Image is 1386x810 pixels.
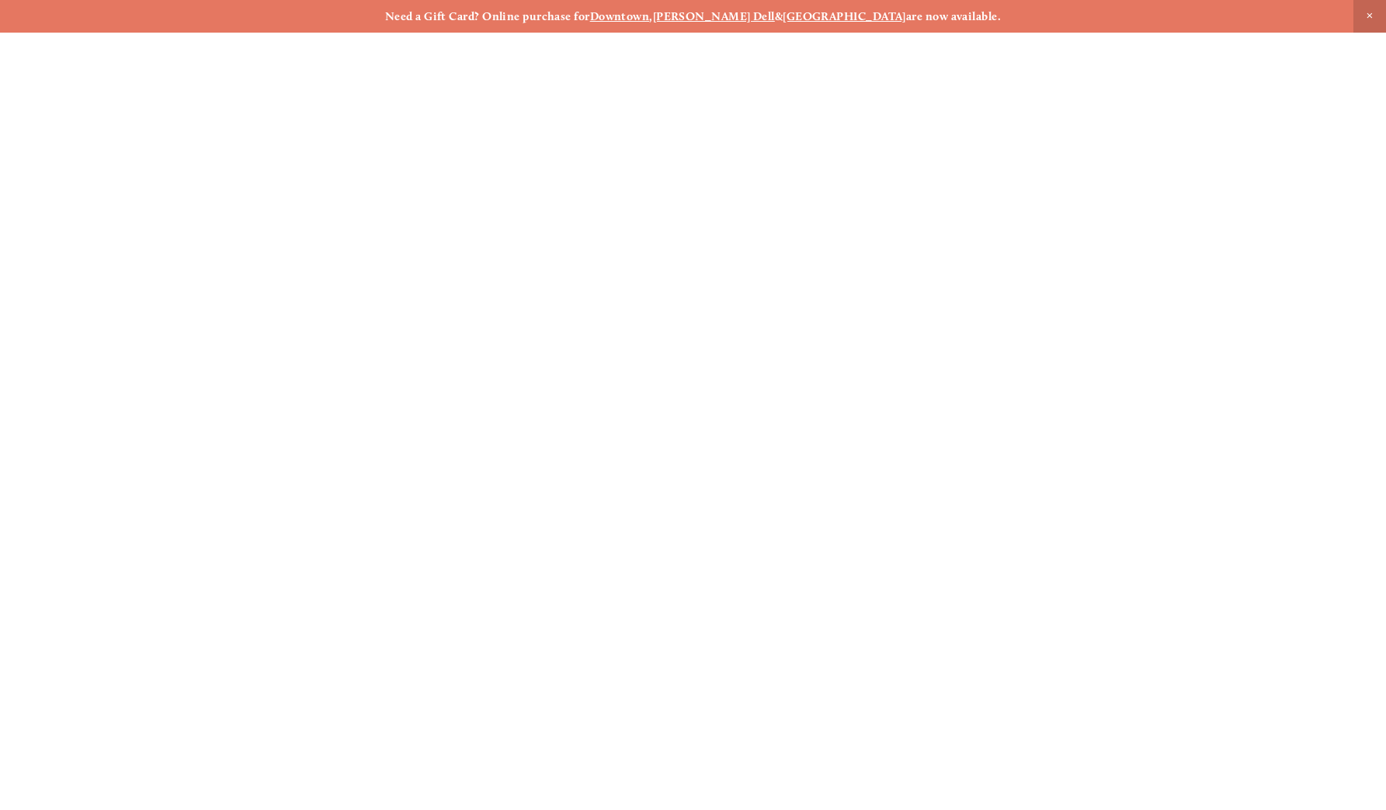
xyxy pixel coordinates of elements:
[775,9,783,23] strong: &
[783,9,906,23] a: [GEOGRAPHIC_DATA]
[590,9,650,23] a: Downtown
[385,9,590,23] strong: Need a Gift Card? Online purchase for
[649,9,652,23] strong: ,
[653,9,775,23] a: [PERSON_NAME] Dell
[906,9,1001,23] strong: are now available.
